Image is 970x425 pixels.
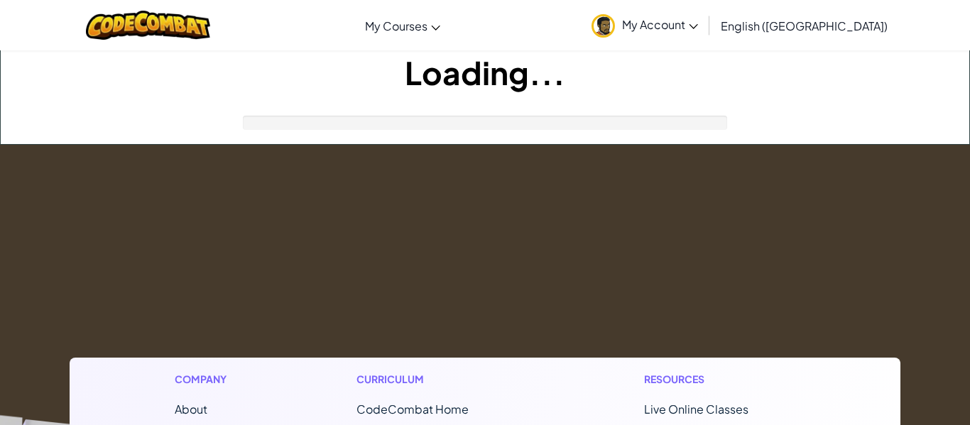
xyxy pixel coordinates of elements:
h1: Loading... [1,50,969,94]
h1: Company [175,372,241,387]
h1: Curriculum [356,372,528,387]
a: My Account [584,3,705,48]
span: CodeCombat Home [356,402,469,416]
img: CodeCombat logo [86,11,210,40]
img: avatar [592,14,615,38]
a: About [175,402,207,416]
h1: Resources [644,372,795,387]
a: My Courses [358,6,447,45]
a: English ([GEOGRAPHIC_DATA]) [714,6,895,45]
span: My Account [622,17,698,32]
a: Live Online Classes [644,402,748,416]
span: English ([GEOGRAPHIC_DATA]) [721,18,888,33]
span: My Courses [365,18,427,33]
